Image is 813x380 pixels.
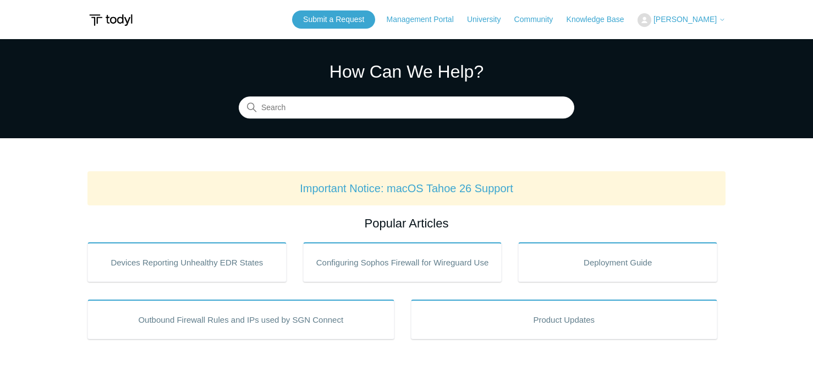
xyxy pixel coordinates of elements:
[87,242,287,282] a: Devices Reporting Unhealthy EDR States
[567,14,635,25] a: Knowledge Base
[638,13,726,27] button: [PERSON_NAME]
[387,14,465,25] a: Management Portal
[87,10,134,30] img: Todyl Support Center Help Center home page
[239,97,574,119] input: Search
[87,214,726,232] h2: Popular Articles
[303,242,502,282] a: Configuring Sophos Firewall for Wireguard Use
[300,182,513,194] a: Important Notice: macOS Tahoe 26 Support
[514,14,564,25] a: Community
[653,15,717,24] span: [PERSON_NAME]
[467,14,512,25] a: University
[411,300,718,339] a: Product Updates
[292,10,375,29] a: Submit a Request
[239,58,574,85] h1: How Can We Help?
[518,242,717,282] a: Deployment Guide
[87,300,394,339] a: Outbound Firewall Rules and IPs used by SGN Connect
